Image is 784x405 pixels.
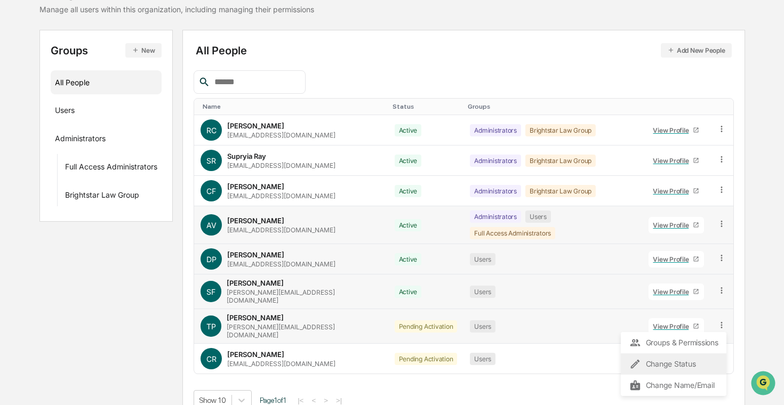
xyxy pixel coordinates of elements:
div: [EMAIL_ADDRESS][DOMAIN_NAME] [227,226,335,234]
div: View Profile [653,126,693,134]
div: View Profile [653,288,693,296]
div: [PERSON_NAME] [227,122,284,130]
a: 🗄️Attestations [73,214,137,233]
span: CF [206,187,216,196]
div: Active [395,185,422,197]
div: [PERSON_NAME] [227,279,284,287]
div: Active [395,124,422,136]
span: DP [206,255,217,264]
a: View Profile [649,318,704,335]
div: Full Access Administrators [470,227,555,239]
button: See all [165,116,194,129]
div: Active [395,219,422,231]
div: View Profile [653,322,693,330]
div: [PERSON_NAME] [227,216,284,225]
div: Groups [51,43,162,58]
div: Toggle SortBy [646,103,706,110]
a: View Profile [649,283,704,300]
span: [DATE] [94,174,116,182]
div: View Profile [653,157,693,165]
div: Brightstar Law Group [525,185,596,197]
div: [PERSON_NAME] [227,350,284,359]
div: Active [395,155,422,167]
div: 🗄️ [77,219,86,228]
button: New [125,43,161,58]
div: [PERSON_NAME] [227,313,284,322]
div: Pending Activation [395,320,458,333]
div: Administrators [470,185,521,197]
a: View Profile [649,217,704,233]
div: Change Name/Email [629,379,718,392]
div: [PERSON_NAME] [227,182,284,191]
div: Active [395,253,422,265]
a: Powered byPylon [75,264,129,272]
div: All People [55,74,157,91]
div: [PERSON_NAME][EMAIL_ADDRESS][DOMAIN_NAME] [227,323,382,339]
span: 11:14 AM [94,145,125,153]
a: View Profile [649,251,704,268]
span: • [89,145,92,153]
span: CR [206,354,217,363]
div: Administrators [470,210,521,223]
div: View Profile [653,221,693,229]
span: RC [206,126,217,135]
div: Users [55,106,75,118]
div: Toggle SortBy [393,103,460,110]
a: 🔎Data Lookup [6,234,71,253]
p: How can we help? [11,22,194,39]
img: Cece Ferraez [11,135,28,152]
div: We're available if you need us! [48,92,147,101]
div: [PERSON_NAME][EMAIL_ADDRESS][DOMAIN_NAME] [227,288,382,304]
div: Groups & Permissions [629,336,718,349]
div: Past conversations [11,118,71,127]
span: SR [206,156,216,165]
span: SF [206,287,215,296]
span: • [89,174,92,182]
img: 8933085812038_c878075ebb4cc5468115_72.jpg [22,82,42,101]
div: [EMAIL_ADDRESS][DOMAIN_NAME] [227,161,335,169]
div: Users [470,253,495,265]
div: Supryia Ray [227,152,266,160]
span: Page 1 of 1 [260,396,286,404]
div: [EMAIL_ADDRESS][DOMAIN_NAME] [227,192,335,200]
button: |< [294,396,307,405]
div: All People [196,43,731,58]
a: View Profile [649,183,704,199]
div: Toggle SortBy [468,103,638,110]
div: Start new chat [48,82,175,92]
div: 🔎 [11,239,19,248]
div: Brightstar Law Group [525,124,596,136]
div: Brightstar Law Group [525,155,596,167]
div: Users [470,286,495,298]
span: Pylon [106,264,129,272]
img: 1746055101610-c473b297-6a78-478c-a979-82029cc54cd1 [11,82,30,101]
div: Active [395,286,422,298]
button: Add New People [661,43,732,58]
a: View Profile [649,122,704,139]
div: Administrators [55,134,106,147]
a: View Profile [649,152,704,169]
div: Administrators [470,155,521,167]
span: [PERSON_NAME] [33,145,86,153]
div: Toggle SortBy [719,103,729,110]
div: Users [470,320,495,333]
button: >| [333,396,345,405]
div: View Profile [653,187,693,195]
div: [EMAIL_ADDRESS][DOMAIN_NAME] [227,131,335,139]
span: Data Lookup [21,238,67,249]
iframe: Open customer support [750,370,779,399]
div: Toggle SortBy [203,103,384,110]
div: Change Status [629,358,718,370]
div: 🖐️ [11,219,19,228]
span: Preclearance [21,218,69,229]
div: Manage all users within this organization, including managing their permissions [39,5,314,14]
button: < [308,396,319,405]
img: Cece Ferraez [11,164,28,181]
div: Administrators [470,124,521,136]
span: [PERSON_NAME] [33,174,86,182]
a: 🖐️Preclearance [6,214,73,233]
span: TP [206,322,216,331]
div: Users [470,353,495,365]
div: View Profile [653,255,693,263]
